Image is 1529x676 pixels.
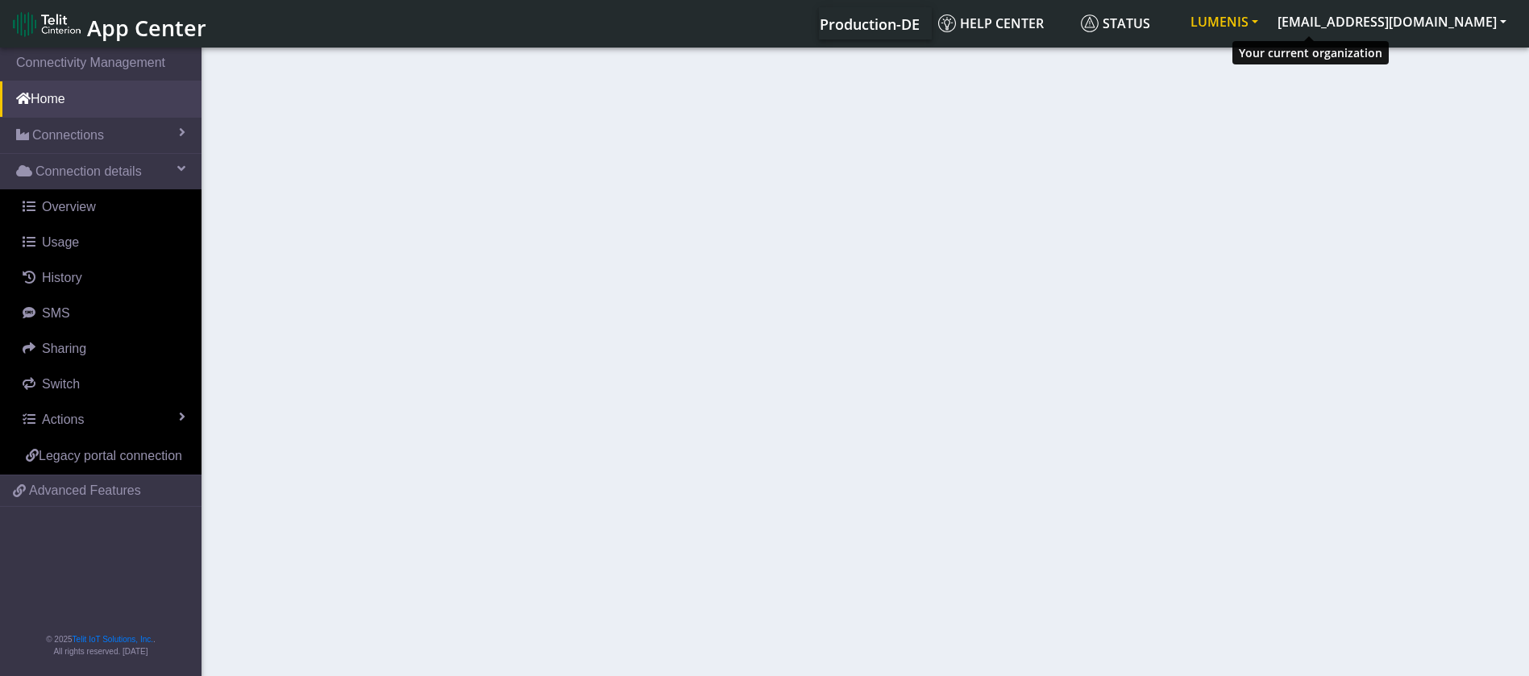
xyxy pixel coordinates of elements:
img: status.svg [1081,15,1099,32]
button: [EMAIL_ADDRESS][DOMAIN_NAME] [1268,7,1516,36]
a: History [6,260,202,296]
span: Overview [42,200,96,214]
a: Switch [6,367,202,402]
a: App Center [13,6,204,41]
img: knowledge.svg [938,15,956,32]
a: SMS [6,296,202,331]
span: Actions [42,413,84,426]
a: Usage [6,225,202,260]
a: Help center [932,7,1074,39]
span: Connection details [35,162,142,181]
span: Usage [42,235,79,249]
span: Sharing [42,342,86,355]
span: Legacy portal connection [39,449,182,462]
button: LUMENIS [1181,7,1268,36]
a: Your current platform instance [819,7,919,39]
span: History [42,271,82,284]
span: Help center [938,15,1044,32]
div: Your current organization [1232,41,1389,64]
span: Switch [42,377,80,391]
a: Actions [6,402,202,438]
span: Status [1081,15,1150,32]
a: Telit IoT Solutions, Inc. [73,635,153,644]
span: Advanced Features [29,481,141,500]
span: Connections [32,126,104,145]
img: logo-telit-cinterion-gw-new.png [13,11,81,37]
a: Sharing [6,331,202,367]
span: SMS [42,306,70,320]
span: Production-DE [820,15,920,34]
span: App Center [87,13,206,43]
a: Overview [6,189,202,225]
a: Status [1074,7,1181,39]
